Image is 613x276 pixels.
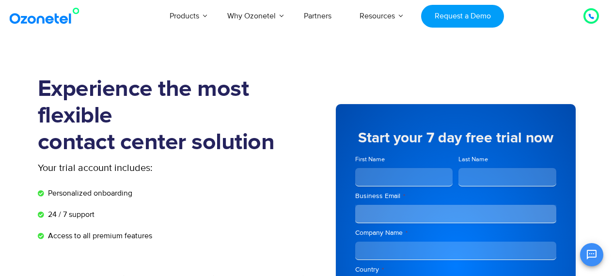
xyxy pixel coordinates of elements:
[421,5,504,28] a: Request a Demo
[355,191,556,201] label: Business Email
[355,265,556,275] label: Country
[355,131,556,145] h5: Start your 7 day free trial now
[355,228,556,238] label: Company Name
[38,76,307,156] h1: Experience the most flexible contact center solution
[38,161,234,175] p: Your trial account includes:
[46,230,152,242] span: Access to all premium features
[458,155,556,164] label: Last Name
[355,155,453,164] label: First Name
[46,209,94,220] span: 24 / 7 support
[46,187,132,199] span: Personalized onboarding
[580,243,603,266] button: Open chat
